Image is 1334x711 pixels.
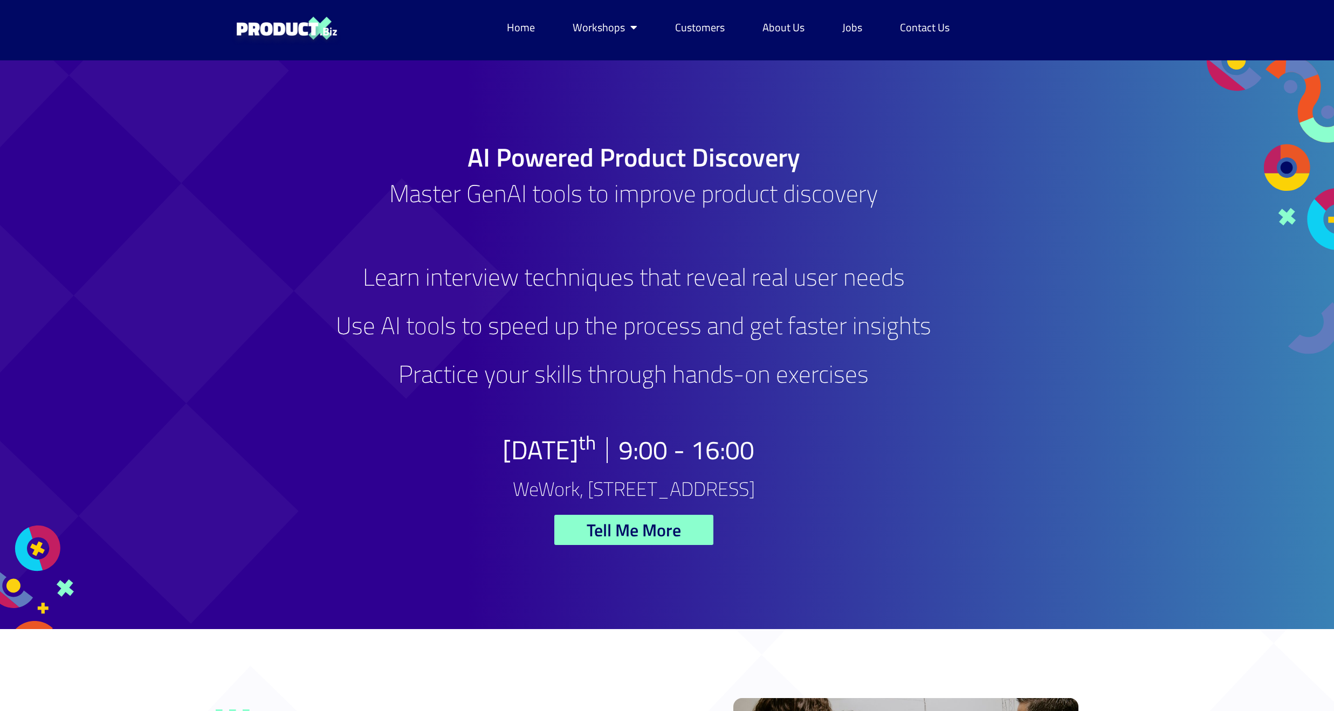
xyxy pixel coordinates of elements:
sup: th [579,427,596,457]
h2: WeWork, [STREET_ADDRESS] [513,479,755,499]
span: Tell Me More [587,521,681,539]
nav: Menu [496,15,960,40]
a: Tell Me More [554,515,713,545]
a: Home [496,15,546,40]
h3: Learn interview techniques that reveal real user needs Use AI tools to speed up the process and g... [216,265,1051,410]
h1: AI Powered Product Discovery [216,144,1051,170]
a: Workshops [562,15,648,40]
p: [DATE] [503,437,596,463]
a: Customers [664,15,735,40]
a: About Us [752,15,815,40]
h2: Master GenAI tools to improve product discovery [216,181,1051,254]
h2: 9:00 - 16:00 [618,437,754,463]
a: Jobs [831,15,873,40]
a: Contact Us [889,15,960,40]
